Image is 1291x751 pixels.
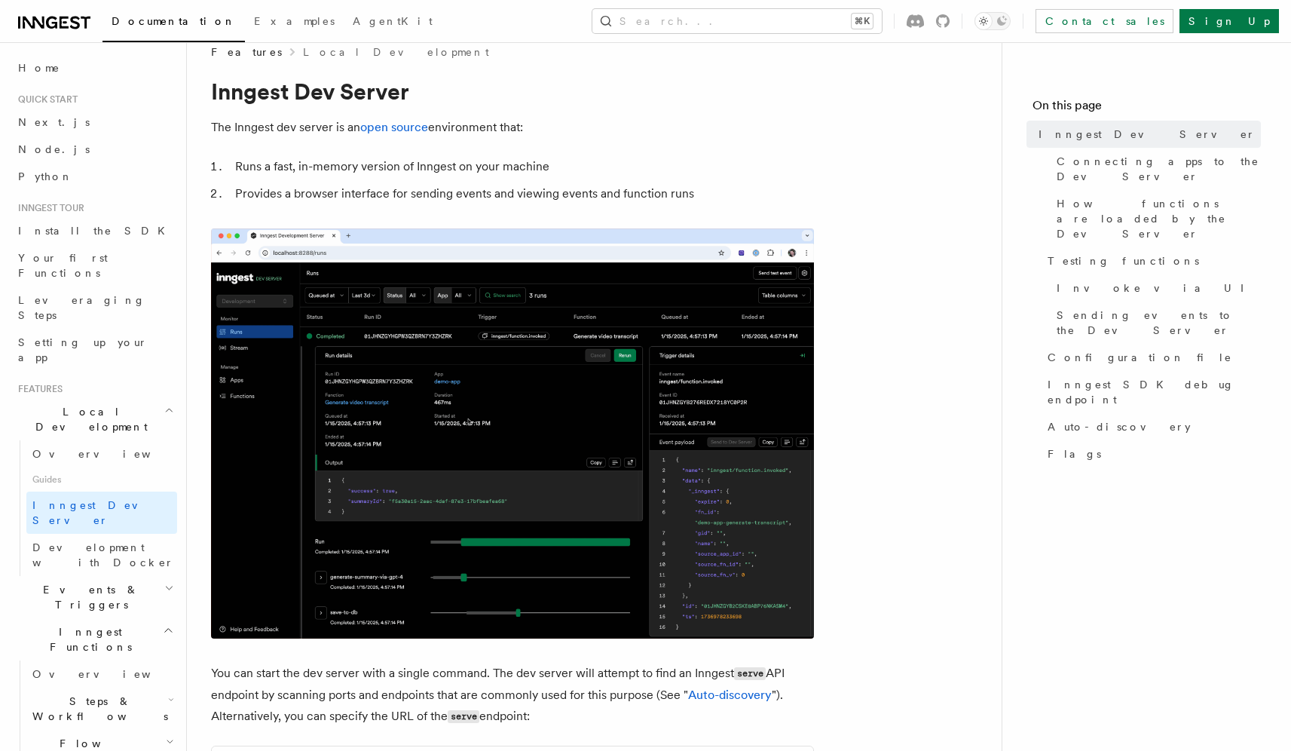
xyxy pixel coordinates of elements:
[12,329,177,371] a: Setting up your app
[26,688,177,730] button: Steps & Workflows
[26,467,177,492] span: Guides
[102,5,245,42] a: Documentation
[1048,350,1232,365] span: Configuration file
[1042,247,1261,274] a: Testing functions
[1048,253,1199,268] span: Testing functions
[18,225,174,237] span: Install the SDK
[734,667,766,680] code: serve
[303,44,489,60] a: Local Development
[852,14,873,29] kbd: ⌘K
[1042,344,1261,371] a: Configuration file
[1048,419,1191,434] span: Auto-discovery
[26,694,168,724] span: Steps & Workflows
[592,9,882,33] button: Search...⌘K
[1057,196,1261,241] span: How functions are loaded by the Dev Server
[1051,190,1261,247] a: How functions are loaded by the Dev Server
[12,109,177,136] a: Next.js
[18,60,60,75] span: Home
[12,440,177,576] div: Local Development
[1051,148,1261,190] a: Connecting apps to the Dev Server
[26,534,177,576] a: Development with Docker
[12,287,177,329] a: Leveraging Steps
[12,163,177,190] a: Python
[12,54,177,81] a: Home
[974,12,1011,30] button: Toggle dark mode
[12,618,177,661] button: Inngest Functions
[353,15,433,27] span: AgentKit
[26,440,177,467] a: Overview
[1057,154,1261,184] span: Connecting apps to the Dev Server
[211,663,814,728] p: You can start the dev server with a single command. The dev server will attempt to find an Innges...
[12,383,63,395] span: Features
[32,668,188,680] span: Overview
[12,93,78,106] span: Quick start
[1032,97,1261,121] h4: On this page
[32,448,188,460] span: Overview
[32,541,174,569] span: Development with Docker
[1039,127,1256,142] span: Inngest Dev Server
[211,228,814,639] img: Dev Server Demo
[211,78,814,105] h1: Inngest Dev Server
[448,710,479,723] code: serve
[12,624,163,654] span: Inngest Functions
[18,116,90,128] span: Next.js
[18,336,148,363] span: Setting up your app
[1051,302,1261,344] a: Sending events to the Dev Server
[1032,121,1261,148] a: Inngest Dev Server
[32,499,161,526] span: Inngest Dev Server
[688,688,772,702] a: Auto-discovery
[1048,446,1101,461] span: Flags
[211,117,814,138] p: The Inngest dev server is an environment that:
[26,661,177,688] a: Overview
[18,252,108,279] span: Your first Functions
[1057,280,1257,296] span: Invoke via UI
[254,15,335,27] span: Examples
[12,136,177,163] a: Node.js
[344,5,442,41] a: AgentKit
[12,576,177,618] button: Events & Triggers
[360,120,428,134] a: open source
[112,15,236,27] span: Documentation
[12,217,177,244] a: Install the SDK
[1179,9,1279,33] a: Sign Up
[18,170,73,182] span: Python
[1042,413,1261,440] a: Auto-discovery
[1048,377,1261,407] span: Inngest SDK debug endpoint
[12,244,177,287] a: Your first Functions
[1042,371,1261,413] a: Inngest SDK debug endpoint
[231,156,814,177] li: Runs a fast, in-memory version of Inngest on your machine
[245,5,344,41] a: Examples
[12,404,164,434] span: Local Development
[1036,9,1173,33] a: Contact sales
[18,294,145,321] span: Leveraging Steps
[12,398,177,440] button: Local Development
[18,143,90,155] span: Node.js
[12,202,84,214] span: Inngest tour
[211,44,282,60] span: Features
[1051,274,1261,302] a: Invoke via UI
[1042,440,1261,467] a: Flags
[231,183,814,204] li: Provides a browser interface for sending events and viewing events and function runs
[1057,308,1261,338] span: Sending events to the Dev Server
[26,492,177,534] a: Inngest Dev Server
[12,582,164,612] span: Events & Triggers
